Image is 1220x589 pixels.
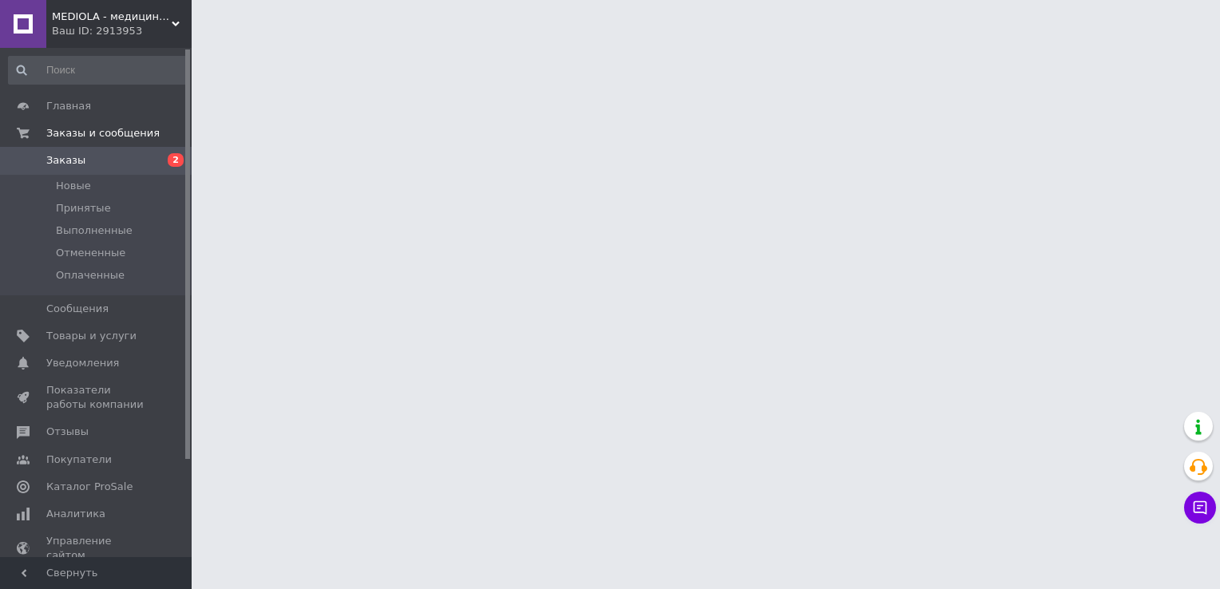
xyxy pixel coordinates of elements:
span: Аналитика [46,507,105,521]
span: Новые [56,179,91,193]
button: Чат с покупателем [1184,492,1216,524]
span: Покупатели [46,453,112,467]
span: Главная [46,99,91,113]
span: 2 [168,153,184,167]
span: Товары и услуги [46,329,137,343]
span: Оплаченные [56,268,125,283]
span: Управление сайтом [46,534,148,563]
input: Поиск [8,56,188,85]
span: Заказы [46,153,85,168]
span: Каталог ProSale [46,480,133,494]
span: Отзывы [46,425,89,439]
span: Заказы и сообщения [46,126,160,140]
span: Выполненные [56,223,133,238]
span: Сообщения [46,302,109,316]
div: Ваш ID: 2913953 [52,24,192,38]
span: MEDIOLA - медицинские и лабораторные товары, спорт, реабилитация и контрольно-измерительные приборы [52,10,172,24]
span: Отмененные [56,246,125,260]
span: Уведомления [46,356,119,370]
span: Показатели работы компании [46,383,148,412]
span: Принятые [56,201,111,215]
